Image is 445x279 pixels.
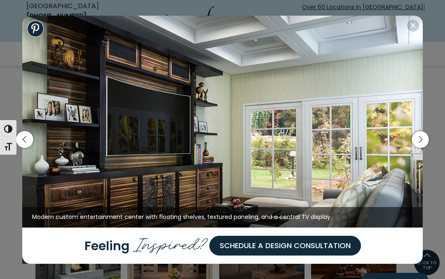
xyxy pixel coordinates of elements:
a: Schedule a Design Consultation [209,236,361,256]
figcaption: Modern custom entertainment center with floating shelves, textured paneling, and a central TV dis... [22,207,423,228]
span: Feeling [84,237,129,254]
button: Close modal [406,19,419,32]
span: Inspired? [133,229,209,256]
img: Modern custom entertainment center with floating shelves, textured paneling, and a central TV dis... [22,16,423,228]
a: Share to Pinterest [27,21,44,37]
